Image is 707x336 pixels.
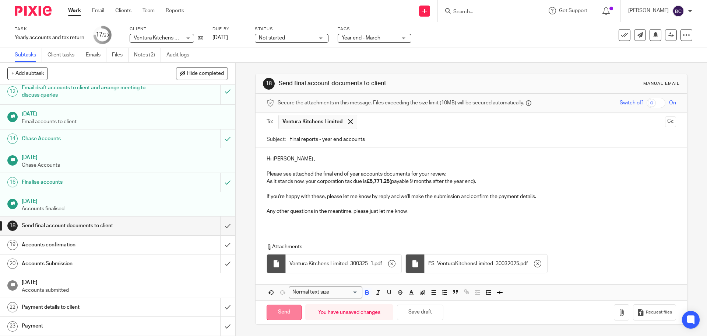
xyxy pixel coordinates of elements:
[22,133,149,144] h1: Chase Accounts
[22,239,149,250] h1: Accounts confirmation
[291,288,331,296] span: Normal text size
[397,305,443,321] button: Save draft
[22,177,149,188] h1: Finalise accounts
[7,67,48,80] button: + Add subtask
[342,35,380,41] span: Year end - March
[259,35,285,41] span: Not started
[367,179,390,184] strong: £5,771.25
[68,7,81,14] a: Work
[425,254,547,273] div: .
[338,26,411,32] label: Tags
[102,33,109,37] small: /23
[22,220,149,231] h1: Send final account documents to client
[112,48,129,62] a: Files
[7,321,18,332] div: 23
[669,99,676,107] span: On
[305,304,393,320] div: You have unsaved changes
[22,108,228,118] h1: [DATE]
[7,86,18,97] div: 12
[428,260,519,267] span: FS_VenturaKitchensLimited_30032025
[22,196,228,205] h1: [DATE]
[7,134,18,144] div: 14
[646,309,672,315] span: Request files
[22,162,228,169] p: Chase Accounts
[166,48,195,62] a: Audit logs
[331,288,358,296] input: Search for option
[115,7,131,14] a: Clients
[267,170,676,178] p: Please see attached the final end of year accounts documents for your review.
[263,78,275,90] div: 18
[267,155,676,163] p: Hi [PERSON_NAME] ,
[15,26,84,32] label: Task
[559,8,587,13] span: Get Support
[15,6,52,16] img: Pixie
[212,26,246,32] label: Due by
[7,240,18,250] div: 19
[22,287,228,294] p: Accounts submitted
[289,287,362,298] div: Search for option
[134,35,192,41] span: Ventura Kitchens Limited
[92,7,104,14] a: Email
[22,118,228,125] p: Email accounts to client
[665,116,676,127] button: Cc
[267,193,676,200] p: If you're happy with these, please let me know by reply and we'll make the submission and confirm...
[15,34,84,41] div: Yearly accounts and tax return
[633,304,676,321] button: Request files
[134,48,161,62] a: Notes (2)
[267,305,302,321] input: Send
[143,7,155,14] a: Team
[48,48,80,62] a: Client tasks
[86,48,106,62] a: Emails
[96,31,109,39] div: 17
[22,82,149,101] h1: Email draft accounts to client and arrange meeting to discuss queries
[22,277,228,286] h1: [DATE]
[22,302,149,313] h1: Payment details to client
[286,254,401,273] div: .
[672,5,684,17] img: svg%3E
[282,118,342,125] span: Ventura Kitchens Limited
[620,99,643,107] span: Switch off
[22,258,149,269] h1: Accounts Submission
[22,152,228,161] h1: [DATE]
[267,118,275,125] label: To:
[267,243,662,250] p: Attachments
[289,260,373,267] span: Ventura Kitchens Limited_300325_1
[520,260,528,267] span: pdf
[267,208,676,215] p: Any other questions in the meantime, please just let me know,
[176,67,228,80] button: Hide completed
[22,321,149,332] h1: Payment
[7,221,18,231] div: 18
[453,9,519,15] input: Search
[166,7,184,14] a: Reports
[279,80,487,87] h1: Send final account documents to client
[643,81,680,87] div: Manual email
[278,99,524,107] span: Secure the attachments in this message. Files exceeding the size limit (10MB) will be secured aut...
[267,136,286,143] label: Subject:
[130,26,203,32] label: Client
[255,26,328,32] label: Status
[15,48,42,62] a: Subtasks
[7,177,18,187] div: 16
[374,260,382,267] span: pdf
[7,259,18,269] div: 20
[7,302,18,312] div: 22
[267,178,676,185] p: As it stands now, your corporation tax due is (payable 9 months after the year end).
[22,205,228,212] p: Accounts finalised
[628,7,669,14] p: [PERSON_NAME]
[212,35,228,40] span: [DATE]
[187,71,224,77] span: Hide completed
